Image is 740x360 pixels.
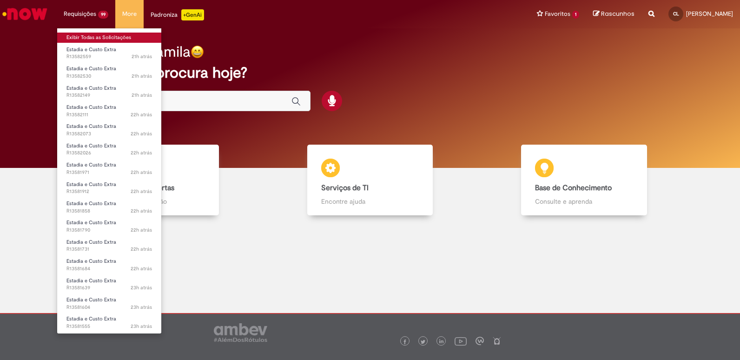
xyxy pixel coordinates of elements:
[131,284,152,291] span: 23h atrás
[57,83,161,100] a: Aberto R13582149 : Estadia e Custo Extra
[57,64,161,81] a: Aberto R13582530 : Estadia e Custo Extra
[57,314,161,331] a: Aberto R13581555 : Estadia e Custo Extra
[57,295,161,312] a: Aberto R13581604 : Estadia e Custo Extra
[57,33,161,43] a: Exibir Todas as Solicitações
[673,11,679,17] span: CL
[66,227,152,234] span: R13581790
[66,85,116,92] span: Estadia e Custo Extra
[131,169,152,176] time: 30/09/2025 14:39:09
[131,304,152,311] span: 23h atrás
[263,145,477,216] a: Serviços de TI Encontre ajuda
[131,323,152,330] span: 23h atrás
[601,9,634,18] span: Rascunhos
[151,9,204,20] div: Padroniza
[131,265,152,272] span: 22h atrás
[66,296,116,303] span: Estadia e Custo Extra
[191,45,204,59] img: happy-face.png
[131,149,152,156] span: 22h atrás
[132,53,152,60] time: 30/09/2025 15:56:07
[66,277,116,284] span: Estadia e Custo Extra
[122,9,137,19] span: More
[66,161,116,168] span: Estadia e Custo Extra
[66,265,152,273] span: R13581684
[66,53,152,60] span: R13582559
[131,323,152,330] time: 30/09/2025 13:43:54
[131,246,152,253] time: 30/09/2025 14:09:16
[477,145,691,216] a: Base de Conhecimento Consulte e aprenda
[57,121,161,139] a: Aberto R13582073 : Estadia e Custo Extra
[545,9,570,19] span: Favoritos
[131,188,152,195] time: 30/09/2025 14:30:29
[686,10,733,18] span: [PERSON_NAME]
[132,73,152,80] span: 21h atrás
[57,141,161,158] a: Aberto R13582026 : Estadia e Custo Extra
[132,92,152,99] span: 21h atrás
[72,65,668,81] h2: O que você procura hoje?
[131,265,152,272] time: 30/09/2025 14:02:51
[421,340,425,344] img: logo_footer_twitter.png
[403,340,407,344] img: logo_footer_facebook.png
[66,130,152,138] span: R13582073
[132,92,152,99] time: 30/09/2025 15:03:09
[131,207,152,214] time: 30/09/2025 14:23:48
[131,284,152,291] time: 30/09/2025 13:56:45
[131,169,152,176] span: 22h atrás
[439,339,444,345] img: logo_footer_linkedin.png
[1,5,49,23] img: ServiceNow
[132,73,152,80] time: 30/09/2025 15:49:56
[66,258,116,265] span: Estadia e Custo Extra
[131,130,152,137] time: 30/09/2025 14:51:27
[131,130,152,137] span: 22h atrás
[535,183,612,193] b: Base de Conhecimento
[131,188,152,195] span: 22h atrás
[214,323,267,342] img: logo_footer_ambev_rotulo_gray.png
[64,9,96,19] span: Requisições
[66,239,116,246] span: Estadia e Custo Extra
[321,197,419,206] p: Encontre ajuda
[131,227,152,233] time: 30/09/2025 14:16:22
[66,46,116,53] span: Estadia e Custo Extra
[132,53,152,60] span: 21h atrás
[66,104,116,111] span: Estadia e Custo Extra
[321,183,369,193] b: Serviços de TI
[57,160,161,177] a: Aberto R13581971 : Estadia e Custo Extra
[535,197,633,206] p: Consulte e aprenda
[57,199,161,216] a: Aberto R13581858 : Estadia e Custo Extra
[57,218,161,235] a: Aberto R13581790 : Estadia e Custo Extra
[493,337,501,345] img: logo_footer_naosei.png
[131,246,152,253] span: 22h atrás
[66,149,152,157] span: R13582026
[66,123,116,130] span: Estadia e Custo Extra
[66,169,152,176] span: R13581971
[131,111,152,118] span: 22h atrás
[107,183,174,193] b: Catálogo de Ofertas
[66,200,116,207] span: Estadia e Custo Extra
[131,111,152,118] time: 30/09/2025 14:57:22
[57,237,161,254] a: Aberto R13581731 : Estadia e Custo Extra
[49,145,263,216] a: Catálogo de Ofertas Abra uma solicitação
[593,10,634,19] a: Rascunhos
[57,102,161,120] a: Aberto R13582111 : Estadia e Custo Extra
[131,227,152,233] span: 22h atrás
[66,65,116,72] span: Estadia e Custo Extra
[66,315,116,322] span: Estadia e Custo Extra
[57,256,161,273] a: Aberto R13581684 : Estadia e Custo Extra
[66,219,116,226] span: Estadia e Custo Extra
[131,304,152,311] time: 30/09/2025 13:50:21
[131,149,152,156] time: 30/09/2025 14:45:41
[57,276,161,293] a: Aberto R13581639 : Estadia e Custo Extra
[66,284,152,292] span: R13581639
[66,92,152,99] span: R13582149
[57,28,162,334] ul: Requisições
[66,111,152,119] span: R13582111
[66,142,116,149] span: Estadia e Custo Extra
[66,181,116,188] span: Estadia e Custo Extra
[131,207,152,214] span: 22h atrás
[66,207,152,215] span: R13581858
[455,335,467,347] img: logo_footer_youtube.png
[66,73,152,80] span: R13582530
[66,304,152,311] span: R13581604
[572,11,579,19] span: 1
[98,11,108,19] span: 99
[57,45,161,62] a: Aberto R13582559 : Estadia e Custo Extra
